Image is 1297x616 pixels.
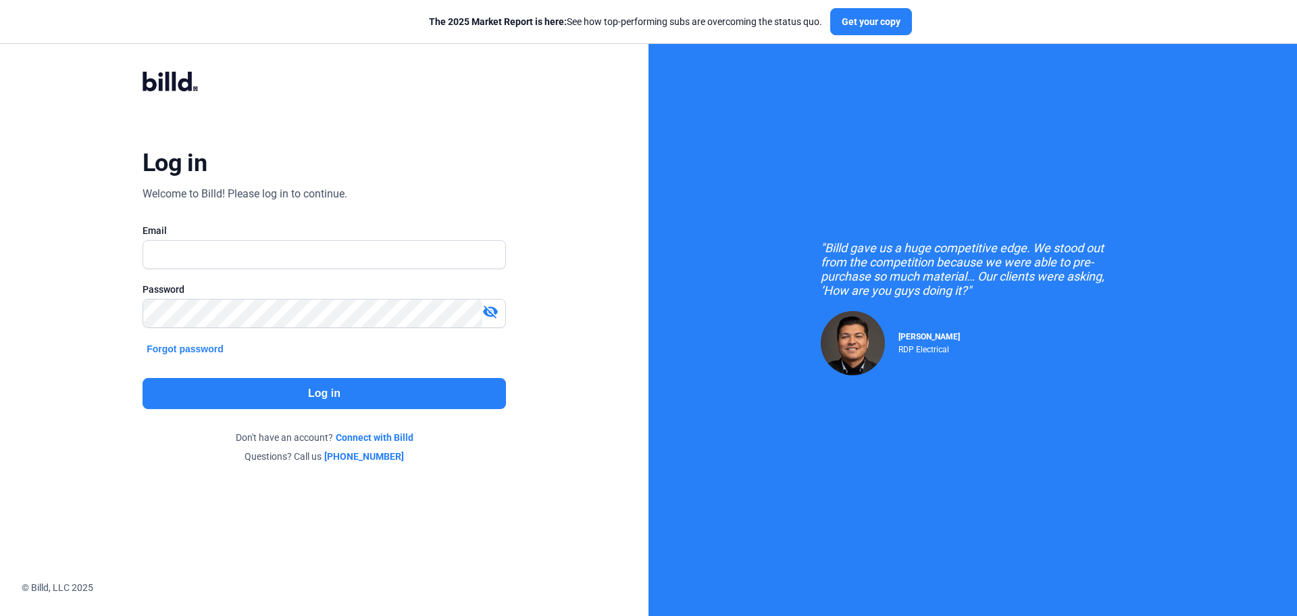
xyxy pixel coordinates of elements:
button: Get your copy [830,8,912,35]
button: Forgot password [143,341,228,356]
div: Questions? Call us [143,450,506,463]
div: Email [143,224,506,237]
div: "Billd gave us a huge competitive edge. We stood out from the competition because we were able to... [821,241,1125,298]
img: Raul Pacheco [821,311,885,375]
div: Welcome to Billd! Please log in to continue. [143,186,347,202]
div: RDP Electrical [898,341,960,354]
div: Log in [143,148,207,178]
div: Don't have an account? [143,431,506,444]
span: The 2025 Market Report is here: [429,16,567,27]
a: [PHONE_NUMBER] [324,450,404,463]
div: See how top-performing subs are overcoming the status quo. [429,15,822,28]
div: Password [143,283,506,296]
mat-icon: visibility_off [482,304,499,320]
span: [PERSON_NAME] [898,332,960,341]
button: Log in [143,378,506,409]
a: Connect with Billd [336,431,413,444]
